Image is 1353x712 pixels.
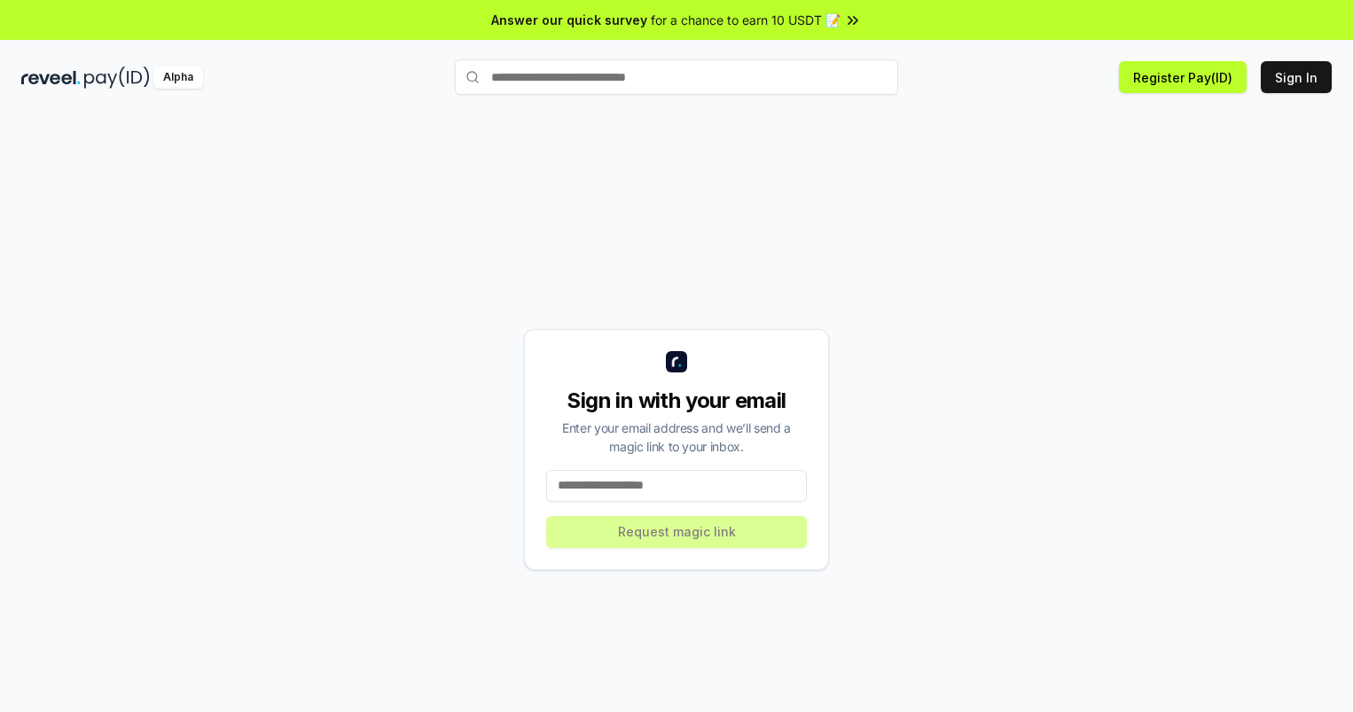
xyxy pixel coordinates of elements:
div: Enter your email address and we’ll send a magic link to your inbox. [546,419,807,456]
div: Alpha [153,67,203,89]
img: logo_small [666,351,687,372]
img: pay_id [84,67,150,89]
span: for a chance to earn 10 USDT 📝 [651,11,841,29]
button: Register Pay(ID) [1119,61,1247,93]
img: reveel_dark [21,67,81,89]
span: Answer our quick survey [491,11,647,29]
div: Sign in with your email [546,387,807,415]
button: Sign In [1261,61,1332,93]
